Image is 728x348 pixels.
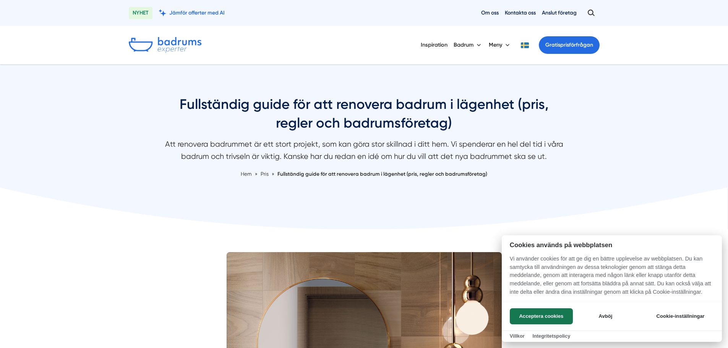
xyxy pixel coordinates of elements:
[510,308,573,324] button: Acceptera cookies
[502,255,722,301] p: Vi använder cookies för att ge dig en bättre upplevelse av webbplatsen. Du kan samtycka till anvä...
[502,241,722,249] h2: Cookies används på webbplatsen
[510,333,525,339] a: Villkor
[575,308,636,324] button: Avböj
[647,308,714,324] button: Cookie-inställningar
[532,333,570,339] a: Integritetspolicy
